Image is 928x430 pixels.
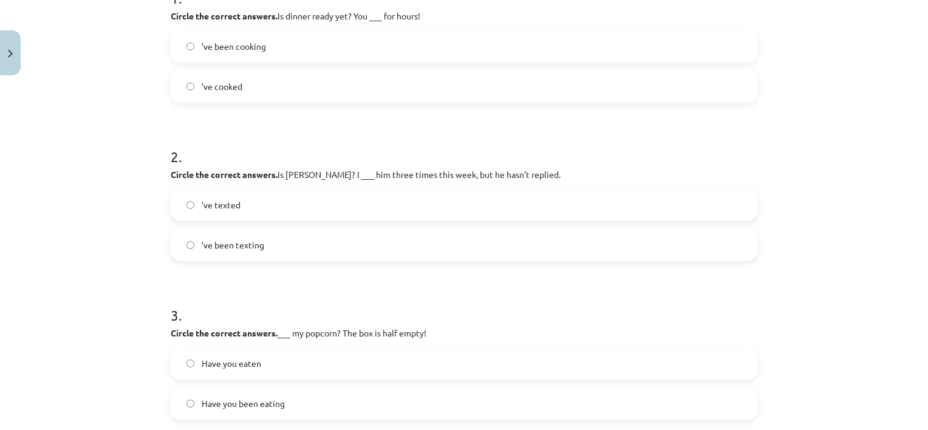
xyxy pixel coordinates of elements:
input: Have you been eating [186,400,194,408]
input: Have you eaten [186,360,194,367]
p: Is [PERSON_NAME]? I ___ him three times this week, but he hasn’t replied. [171,168,757,181]
span: Have you been eating [202,397,285,410]
input: ’ve cooked [186,83,194,90]
b: Circle the correct answers. [171,327,278,338]
p: ___ my popcorn? The box is half empty! [171,327,757,340]
span: ’ve been texting [202,239,264,251]
h1: 2 . [171,127,757,165]
span: ’ve been cooking [202,40,266,53]
span: ’ve cooked [202,80,242,93]
span: Have you eaten [202,357,261,370]
input: ’ve been cooking [186,43,194,50]
input: ’ve texted [186,201,194,209]
p: Is dinner ready yet? You ___ for hours! [171,10,757,22]
b: Circle the correct answers. [171,169,278,180]
img: icon-close-lesson-0947bae3869378f0d4975bcd49f059093ad1ed9edebbc8119c70593378902aed.svg [8,50,13,58]
span: ’ve texted [202,199,241,211]
b: Circle the correct answers. [171,10,278,21]
h1: 3 . [171,285,757,323]
input: ’ve been texting [186,241,194,249]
